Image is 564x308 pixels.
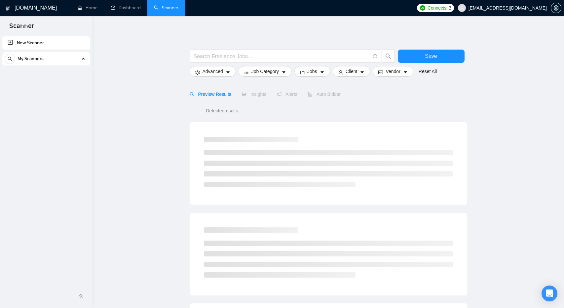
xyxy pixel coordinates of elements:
[244,70,249,75] span: bars
[308,92,313,96] span: robot
[282,70,286,75] span: caret-down
[190,92,194,96] span: search
[2,52,90,68] li: My Scanners
[542,286,557,301] div: Open Intercom Messenger
[460,6,464,10] span: user
[360,70,364,75] span: caret-down
[251,68,279,75] span: Job Category
[226,70,230,75] span: caret-down
[5,57,15,61] span: search
[2,36,90,50] li: New Scanner
[386,68,400,75] span: Vendor
[308,92,341,97] span: Auto Bidder
[551,3,561,13] button: setting
[5,54,15,64] button: search
[6,3,10,14] img: logo
[333,66,370,77] button: userClientcaret-down
[239,66,292,77] button: barsJob Categorycaret-down
[4,21,39,35] span: Scanner
[154,5,178,11] a: searchScanner
[419,68,437,75] a: Reset All
[425,52,437,60] span: Save
[195,70,200,75] span: setting
[294,66,330,77] button: folderJobscaret-down
[307,68,317,75] span: Jobs
[449,4,451,12] span: 3
[111,5,141,11] a: dashboardDashboard
[242,92,266,97] span: Insights
[190,92,231,97] span: Preview Results
[428,4,447,12] span: Connects:
[378,70,383,75] span: idcard
[277,92,282,96] span: notification
[403,70,408,75] span: caret-down
[78,5,97,11] a: homeHome
[201,107,243,114] span: Detected results
[373,66,413,77] button: idcardVendorcaret-down
[551,5,561,11] a: setting
[398,50,465,63] button: Save
[194,52,370,60] input: Search Freelance Jobs...
[79,292,85,299] span: double-left
[277,92,297,97] span: Alerts
[346,68,357,75] span: Client
[338,70,343,75] span: user
[190,66,236,77] button: settingAdvancedcaret-down
[203,68,223,75] span: Advanced
[382,50,395,63] button: search
[373,54,377,58] span: info-circle
[382,53,395,59] span: search
[420,5,425,11] img: upwork-logo.png
[8,36,85,50] a: New Scanner
[300,70,305,75] span: folder
[18,52,44,65] span: My Scanners
[320,70,324,75] span: caret-down
[242,92,246,96] span: area-chart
